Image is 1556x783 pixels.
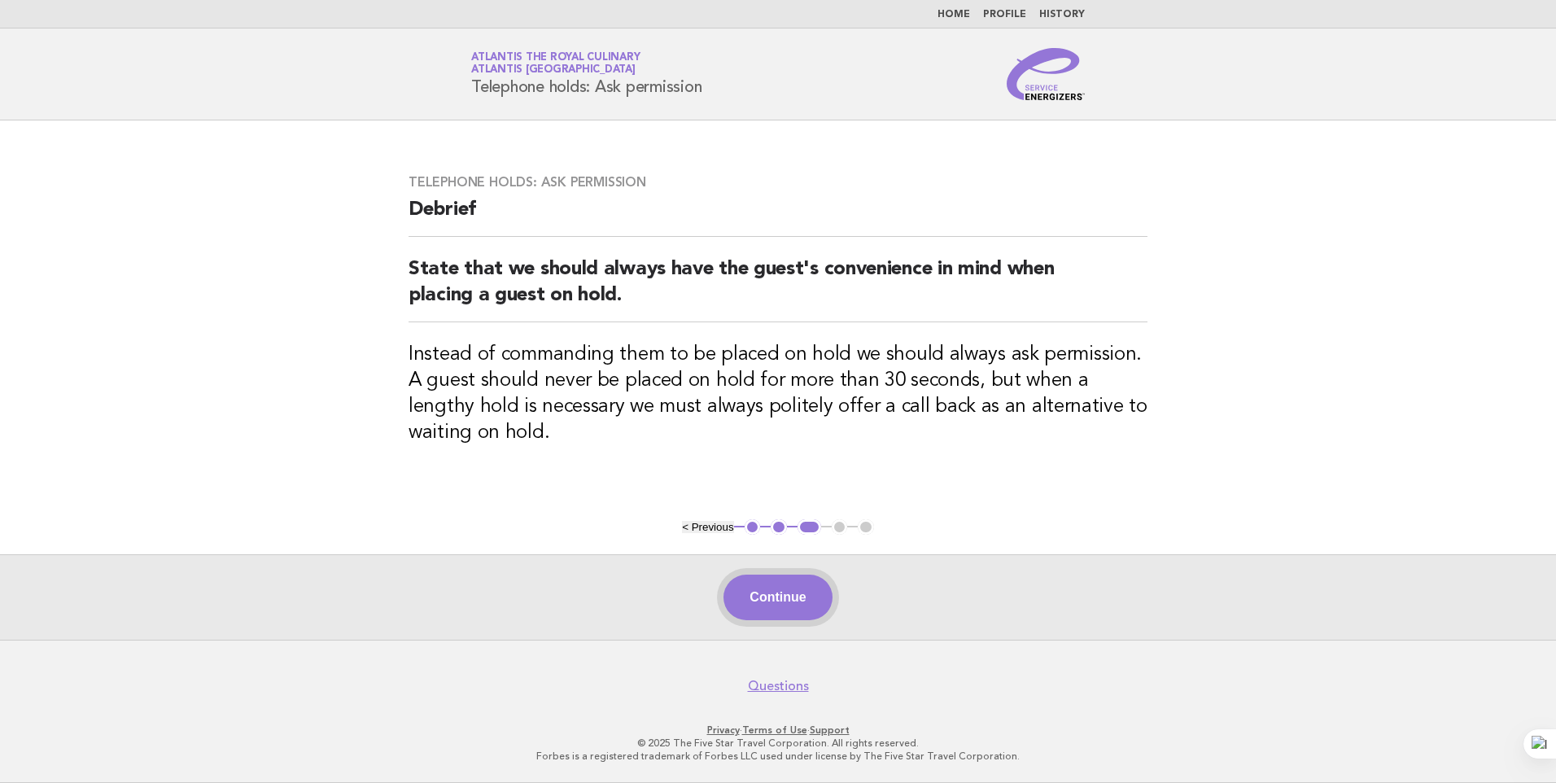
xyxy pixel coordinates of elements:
[471,52,640,75] a: Atlantis the Royal CulinaryAtlantis [GEOGRAPHIC_DATA]
[280,750,1276,763] p: Forbes is a registered trademark of Forbes LLC used under license by The Five Star Travel Corpora...
[1007,48,1085,100] img: Service Energizers
[280,724,1276,737] p: · ·
[983,10,1026,20] a: Profile
[810,724,850,736] a: Support
[1039,10,1085,20] a: History
[723,575,832,620] button: Continue
[682,521,733,533] button: < Previous
[409,256,1147,322] h2: State that we should always have the guest's convenience in mind when placing a guest on hold.
[409,197,1147,237] h2: Debrief
[707,724,740,736] a: Privacy
[745,519,761,536] button: 1
[771,519,787,536] button: 2
[409,342,1147,446] h3: Instead of commanding them to be placed on hold we should always ask permission. A guest should n...
[471,65,636,76] span: Atlantis [GEOGRAPHIC_DATA]
[938,10,970,20] a: Home
[748,678,809,694] a: Questions
[742,724,807,736] a: Terms of Use
[409,174,1147,190] h3: Telephone holds: Ask permission
[280,737,1276,750] p: © 2025 The Five Star Travel Corporation. All rights reserved.
[798,519,821,536] button: 3
[471,53,702,95] h1: Telephone holds: Ask permission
